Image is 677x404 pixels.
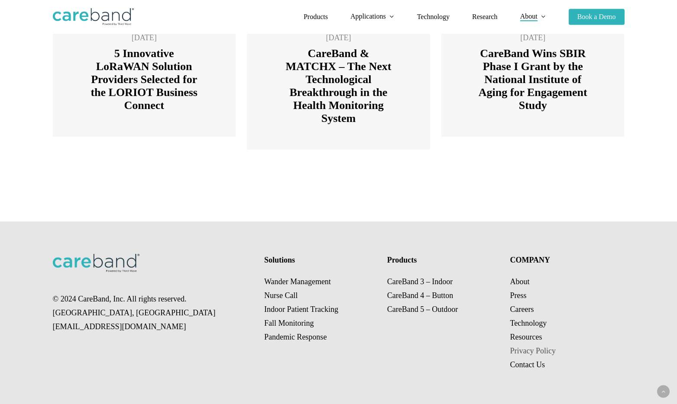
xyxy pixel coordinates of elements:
[417,13,450,20] a: Technology
[520,13,538,20] span: About
[577,13,616,20] span: Book a Demo
[350,13,395,20] a: Applications
[350,13,386,20] span: Applications
[264,254,376,266] h4: Solutions
[510,291,526,300] a: Press
[264,275,376,344] p: Wander Management Nurse Call Indoor Patient Tracking Fall Monitoring
[53,292,253,333] p: © 2024 CareBand, Inc. All rights reserved. [GEOGRAPHIC_DATA], [GEOGRAPHIC_DATA] [EMAIL_ADDRESS][D...
[510,360,545,369] a: Contact Us
[510,319,547,327] a: Technology
[510,254,621,266] h4: COMPANY
[657,385,670,398] a: Back to top
[264,333,327,341] a: Pandemic Response
[569,13,625,20] a: Book a Demo
[387,291,453,300] a: CareBand 4 – Button
[510,333,542,341] a: Resources
[510,277,529,286] a: About
[53,9,236,137] a: 5 Innovative LoRaWAN Solution Providers Selected for the LORIOT Business Connect
[472,13,498,20] a: Research
[387,254,499,266] h4: Products
[520,13,546,20] a: About
[387,277,453,286] a: CareBand 3 – Indoor
[510,346,556,355] a: Privacy Policy
[247,9,430,150] a: CareBand & MATCHX – The Next Technological Breakthrough in the Health Monitoring System
[304,13,328,20] a: Products
[510,305,534,314] a: Careers
[387,305,458,314] a: CareBand 5 – Outdoor
[441,9,624,137] a: CareBand Wins SBIR Phase I Grant by the National Institute of Aging for Engagement Study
